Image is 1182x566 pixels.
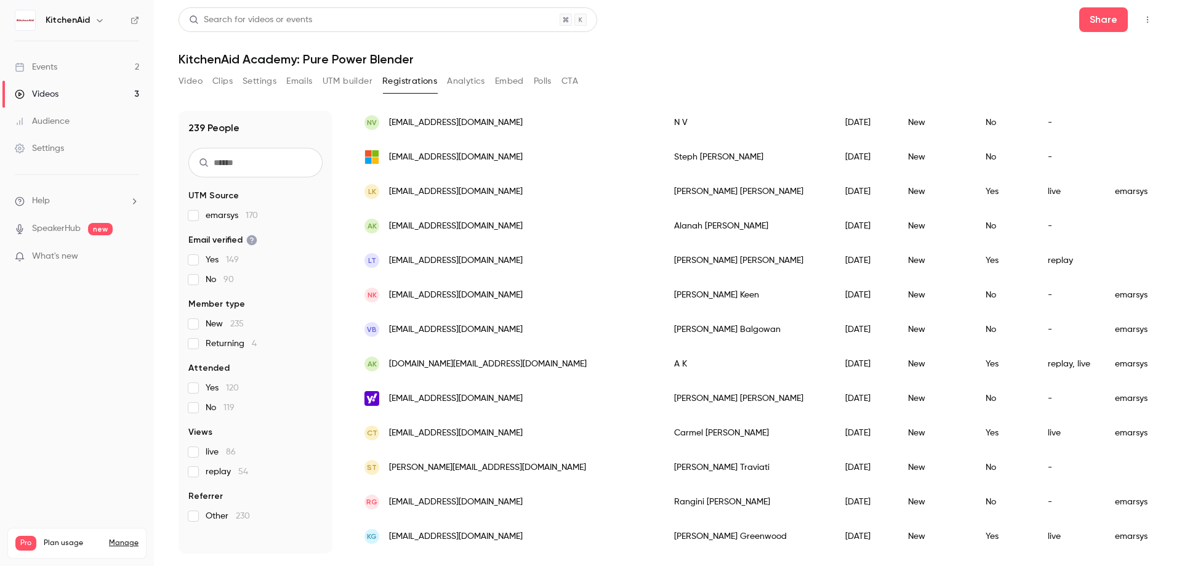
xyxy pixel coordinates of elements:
[389,220,523,233] span: [EMAIL_ADDRESS][DOMAIN_NAME]
[389,496,523,509] span: [EMAIL_ADDRESS][DOMAIN_NAME]
[246,211,258,220] span: 170
[364,150,379,164] img: outlook.com
[188,234,257,246] span: Email verified
[389,254,523,267] span: [EMAIL_ADDRESS][DOMAIN_NAME]
[662,347,833,381] div: A K
[662,105,833,140] div: N V
[896,450,973,485] div: New
[1035,140,1103,174] div: -
[973,209,1035,243] div: No
[367,324,377,335] span: VB
[662,209,833,243] div: Alanah [PERSON_NAME]
[662,243,833,278] div: [PERSON_NAME] [PERSON_NAME]
[252,339,257,348] span: 4
[389,116,523,129] span: [EMAIL_ADDRESS][DOMAIN_NAME]
[367,531,377,542] span: KG
[662,174,833,209] div: [PERSON_NAME] [PERSON_NAME]
[662,519,833,554] div: [PERSON_NAME] Greenwood
[188,426,212,439] span: Views
[973,140,1035,174] div: No
[46,14,90,26] h6: KitchenAid
[896,140,973,174] div: New
[323,71,372,91] button: UTM builder
[32,222,81,235] a: SpeakerHub
[973,416,1035,450] div: Yes
[15,115,70,127] div: Audience
[662,450,833,485] div: [PERSON_NAME] Traviati
[973,105,1035,140] div: No
[223,403,235,412] span: 119
[1103,347,1173,381] div: emarsys
[973,347,1035,381] div: Yes
[206,382,239,394] span: Yes
[973,485,1035,519] div: No
[896,243,973,278] div: New
[973,174,1035,209] div: Yes
[389,151,523,164] span: [EMAIL_ADDRESS][DOMAIN_NAME]
[368,289,377,301] span: NK
[367,462,377,473] span: sT
[1103,174,1173,209] div: emarsys
[206,466,248,478] span: replay
[973,243,1035,278] div: Yes
[368,255,376,266] span: LT
[206,318,244,330] span: New
[662,485,833,519] div: Rangini [PERSON_NAME]
[896,519,973,554] div: New
[179,71,203,91] button: Video
[896,416,973,450] div: New
[833,174,896,209] div: [DATE]
[1103,519,1173,554] div: emarsys
[206,402,235,414] span: No
[1035,381,1103,416] div: -
[534,71,552,91] button: Polls
[367,427,377,439] span: CT
[833,312,896,347] div: [DATE]
[447,71,485,91] button: Analytics
[1035,347,1103,381] div: replay, live
[32,195,50,208] span: Help
[833,381,896,416] div: [DATE]
[366,496,377,507] span: RG
[833,209,896,243] div: [DATE]
[1035,416,1103,450] div: live
[1103,312,1173,347] div: emarsys
[206,254,239,266] span: Yes
[368,358,377,370] span: AK
[364,391,379,406] img: yahoo.com.au
[389,185,523,198] span: [EMAIL_ADDRESS][DOMAIN_NAME]
[1138,10,1157,30] button: Top Bar Actions
[973,450,1035,485] div: No
[206,273,234,286] span: No
[1035,485,1103,519] div: -
[896,312,973,347] div: New
[206,338,257,350] span: Returning
[896,209,973,243] div: New
[561,71,578,91] button: CTA
[833,278,896,312] div: [DATE]
[206,209,258,222] span: emarsys
[15,195,139,208] li: help-dropdown-opener
[833,416,896,450] div: [DATE]
[188,490,223,503] span: Referrer
[189,14,312,26] div: Search for videos or events
[286,71,312,91] button: Emails
[896,381,973,416] div: New
[236,512,250,520] span: 230
[124,251,139,262] iframe: Noticeable Trigger
[1103,485,1173,519] div: emarsys
[226,384,239,392] span: 120
[223,275,234,284] span: 90
[1079,7,1128,32] button: Share
[833,450,896,485] div: [DATE]
[833,140,896,174] div: [DATE]
[662,416,833,450] div: Carmel [PERSON_NAME]
[1103,381,1173,416] div: emarsys
[206,446,236,458] span: live
[188,121,239,135] h1: 239 People
[389,427,523,440] span: [EMAIL_ADDRESS][DOMAIN_NAME]
[230,320,244,328] span: 235
[368,220,377,232] span: AK
[896,105,973,140] div: New
[973,312,1035,347] div: No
